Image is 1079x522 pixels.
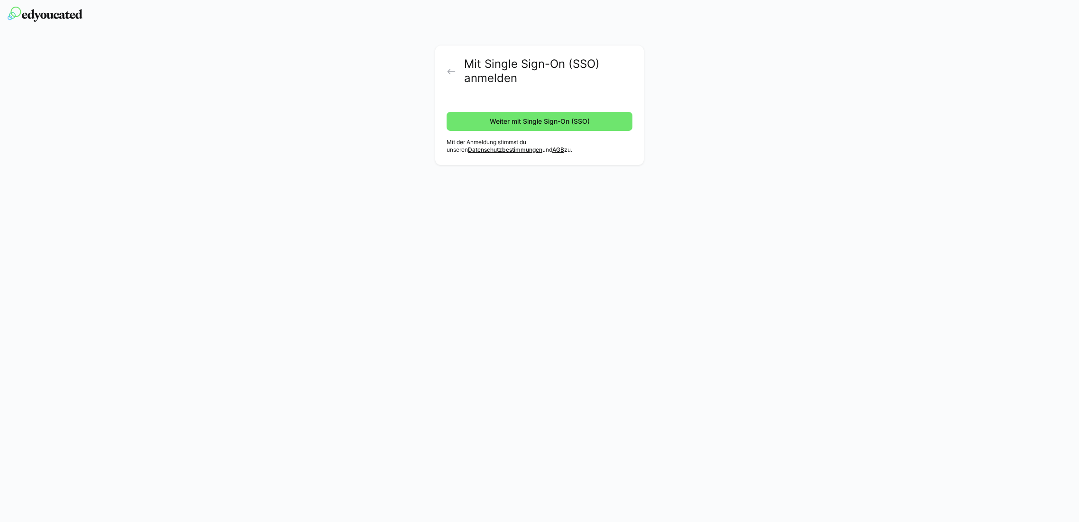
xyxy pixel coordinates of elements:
a: Datenschutzbestimmungen [468,146,542,153]
img: edyoucated [8,7,82,22]
p: Mit der Anmeldung stimmst du unseren und zu. [447,138,632,154]
button: Weiter mit Single Sign-On (SSO) [447,112,632,131]
h2: Mit Single Sign-On (SSO) anmelden [464,57,632,85]
span: Weiter mit Single Sign-On (SSO) [488,117,591,126]
a: AGB [552,146,564,153]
